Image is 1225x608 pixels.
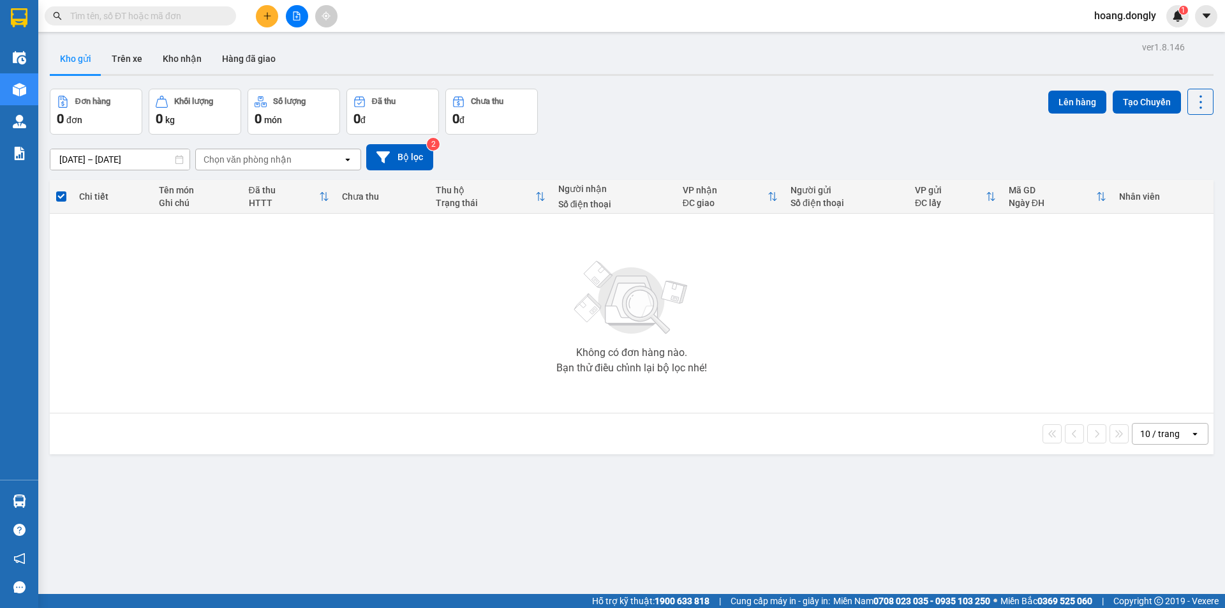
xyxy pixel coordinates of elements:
[57,111,64,126] span: 0
[791,185,902,195] div: Người gửi
[873,596,990,606] strong: 0708 023 035 - 0935 103 250
[1002,180,1113,214] th: Toggle SortBy
[1000,594,1092,608] span: Miền Bắc
[1154,597,1163,605] span: copyright
[452,111,459,126] span: 0
[13,115,26,128] img: warehouse-icon
[558,199,670,209] div: Số điện thoại
[471,97,503,106] div: Chưa thu
[592,594,709,608] span: Hỗ trợ kỹ thuật:
[79,191,145,202] div: Chi tiết
[436,198,535,208] div: Trạng thái
[174,97,213,106] div: Khối lượng
[315,5,338,27] button: aim
[66,115,82,125] span: đơn
[13,147,26,160] img: solution-icon
[676,180,784,214] th: Toggle SortBy
[1190,429,1200,439] svg: open
[263,11,272,20] span: plus
[833,594,990,608] span: Miền Nam
[909,180,1002,214] th: Toggle SortBy
[719,594,721,608] span: |
[156,111,163,126] span: 0
[1195,5,1217,27] button: caret-down
[248,89,340,135] button: Số lượng0món
[249,198,320,208] div: HTTT
[256,5,278,27] button: plus
[366,144,433,170] button: Bộ lọc
[13,524,26,536] span: question-circle
[53,11,62,20] span: search
[159,185,236,195] div: Tên món
[13,83,26,96] img: warehouse-icon
[731,594,830,608] span: Cung cấp máy in - giấy in:
[429,180,552,214] th: Toggle SortBy
[50,149,189,170] input: Select a date range.
[915,185,986,195] div: VP gửi
[558,184,670,194] div: Người nhận
[159,198,236,208] div: Ghi chú
[1140,427,1180,440] div: 10 / trang
[13,581,26,593] span: message
[1119,191,1207,202] div: Nhân viên
[50,43,101,74] button: Kho gửi
[212,43,286,74] button: Hàng đã giao
[1113,91,1181,114] button: Tạo Chuyến
[264,115,282,125] span: món
[255,111,262,126] span: 0
[1201,10,1212,22] span: caret-down
[1142,40,1185,54] div: ver 1.8.146
[353,111,360,126] span: 0
[11,8,27,27] img: logo-vxr
[1009,198,1096,208] div: Ngày ĐH
[993,598,997,604] span: ⚪️
[249,185,320,195] div: Đã thu
[1179,6,1188,15] sup: 1
[13,494,26,508] img: warehouse-icon
[342,191,423,202] div: Chưa thu
[1009,185,1096,195] div: Mã GD
[655,596,709,606] strong: 1900 633 818
[1084,8,1166,24] span: hoang.dongly
[1037,596,1092,606] strong: 0369 525 060
[436,185,535,195] div: Thu hộ
[13,51,26,64] img: warehouse-icon
[791,198,902,208] div: Số điện thoại
[445,89,538,135] button: Chưa thu0đ
[915,198,986,208] div: ĐC lấy
[568,253,695,343] img: svg+xml;base64,PHN2ZyBjbGFzcz0ibGlzdC1wbHVnX19zdmciIHhtbG5zPSJodHRwOi8vd3d3LnczLm9yZy8yMDAwL3N2Zy...
[1181,6,1185,15] span: 1
[286,5,308,27] button: file-add
[50,89,142,135] button: Đơn hàng0đơn
[322,11,330,20] span: aim
[360,115,366,125] span: đ
[683,198,768,208] div: ĐC giao
[343,154,353,165] svg: open
[576,348,687,358] div: Không có đơn hàng nào.
[13,552,26,565] span: notification
[242,180,336,214] th: Toggle SortBy
[75,97,110,106] div: Đơn hàng
[1102,594,1104,608] span: |
[292,11,301,20] span: file-add
[165,115,175,125] span: kg
[459,115,464,125] span: đ
[427,138,440,151] sup: 2
[372,97,396,106] div: Đã thu
[556,363,707,373] div: Bạn thử điều chỉnh lại bộ lọc nhé!
[273,97,306,106] div: Số lượng
[149,89,241,135] button: Khối lượng0kg
[1172,10,1184,22] img: icon-new-feature
[683,185,768,195] div: VP nhận
[152,43,212,74] button: Kho nhận
[101,43,152,74] button: Trên xe
[1048,91,1106,114] button: Lên hàng
[70,9,221,23] input: Tìm tên, số ĐT hoặc mã đơn
[346,89,439,135] button: Đã thu0đ
[204,153,292,166] div: Chọn văn phòng nhận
